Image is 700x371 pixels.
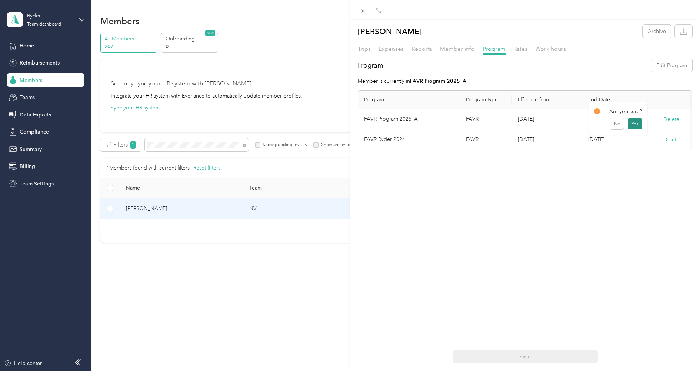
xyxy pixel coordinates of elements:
button: No [610,118,624,130]
td: FAVR [460,129,512,150]
td: FAVR Program 2025_A [358,109,460,129]
th: End Date [582,91,643,109]
span: Expenses [379,45,404,52]
iframe: Everlance-gr Chat Button Frame [659,329,700,371]
td: FAVR [460,109,512,129]
button: Delete [663,136,679,144]
strong: FAVR Program 2025_A [410,78,466,84]
p: [PERSON_NAME] [358,25,422,38]
span: Member info [440,45,475,52]
td: FAVR Ryder 2024 [358,129,460,150]
button: Edit Program [651,59,692,72]
button: Delete [663,115,679,123]
p: Member is currently in . [358,77,692,85]
div: Are you sure? [594,108,642,115]
th: Program type [460,91,512,109]
th: Effective from [512,91,582,109]
span: Rates [513,45,527,52]
span: Trips [358,45,371,52]
span: Program [483,45,506,52]
h2: Program [358,60,383,70]
span: Reports [411,45,432,52]
td: [DATE] [512,129,582,150]
button: Archive [643,25,671,38]
span: Work hours [535,45,566,52]
td: [DATE] [582,129,643,150]
td: [DATE] [512,109,582,129]
button: Yes [628,118,642,130]
th: Program [358,91,460,109]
